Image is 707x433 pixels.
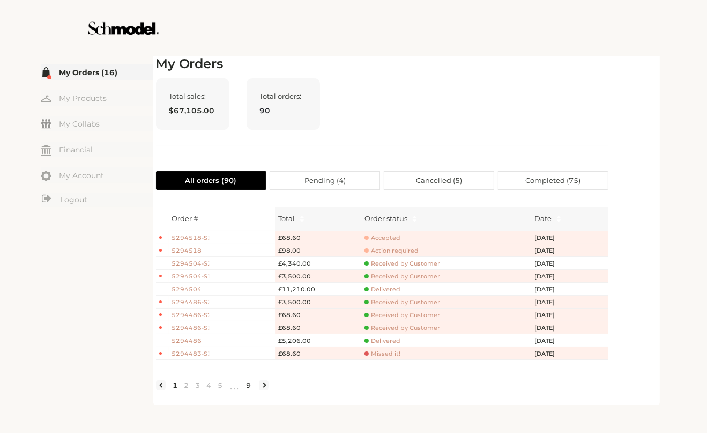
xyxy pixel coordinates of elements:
[243,380,255,390] a: 9
[226,379,243,392] span: •••
[172,311,210,320] span: 5294486-S2
[534,311,567,320] span: [DATE]
[41,90,153,106] a: My Products
[412,214,418,220] span: caret-up
[41,64,153,208] div: Menu
[215,380,226,390] a: 5
[169,207,276,231] th: Order #
[259,380,269,390] li: Next Page
[172,349,210,358] span: 5294483-S1
[41,145,51,156] img: my-financial.svg
[364,234,400,242] span: Accepted
[41,193,153,207] a: Logout
[534,272,567,281] span: [DATE]
[534,324,567,333] span: [DATE]
[534,298,567,307] span: [DATE]
[534,259,567,268] span: [DATE]
[364,337,400,345] span: Delivered
[556,218,562,224] span: caret-down
[172,324,210,333] span: 5294486-S1
[304,172,346,189] span: Pending ( 4 )
[364,213,407,224] div: Order status
[260,105,307,116] span: 90
[364,311,440,319] span: Received by Customer
[41,119,51,129] img: my-friends.svg
[275,283,361,296] td: £11,210.00
[275,231,361,244] td: £68.60
[260,92,307,100] span: Total orders:
[172,246,210,255] span: 5294518
[525,172,581,189] span: Completed ( 75 )
[169,105,216,116] span: $67,105.00
[364,285,400,293] span: Delivered
[299,218,305,224] span: caret-down
[181,380,192,390] a: 2
[556,214,562,220] span: caret-up
[412,218,418,224] span: caret-down
[534,213,552,224] span: Date
[226,377,243,394] li: Next 5 Pages
[41,93,51,104] img: my-hanger.svg
[169,92,216,100] span: Total sales:
[41,142,153,157] a: Financial
[204,380,215,390] a: 4
[172,272,210,281] span: 5294504-S1
[275,270,361,283] td: £3,500.00
[534,246,567,255] span: [DATE]
[364,324,440,332] span: Received by Customer
[275,244,361,257] td: £98.00
[364,350,400,358] span: Missed it!
[172,233,210,243] span: 5294518-S1
[534,233,567,243] span: [DATE]
[416,172,462,189] span: Cancelled ( 5 )
[41,67,51,78] img: my-order.svg
[275,347,361,360] td: £68.60
[172,285,210,294] span: 5294504
[185,172,236,189] span: All orders ( 90 )
[364,298,440,306] span: Received by Customer
[172,298,210,307] span: 5294486-S3
[364,273,440,281] span: Received by Customer
[534,285,567,294] span: [DATE]
[278,213,295,224] span: Total
[172,336,210,346] span: 5294486
[299,214,305,220] span: caret-up
[275,309,361,321] td: £68.60
[172,259,210,268] span: 5294504-S2
[364,247,419,255] span: Action required
[41,116,153,131] a: My Collabs
[170,380,181,390] a: 1
[156,56,608,72] h2: My Orders
[275,296,361,309] td: £3,500.00
[41,171,51,181] img: my-account.svg
[275,334,361,347] td: £5,206.00
[534,336,567,346] span: [DATE]
[275,321,361,334] td: £68.60
[156,380,166,390] li: Previous Page
[41,167,153,183] a: My Account
[534,349,567,358] span: [DATE]
[192,380,204,390] a: 3
[41,64,153,80] a: My Orders (16)
[275,257,361,270] td: £4,340.00
[364,260,440,268] span: Received by Customer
